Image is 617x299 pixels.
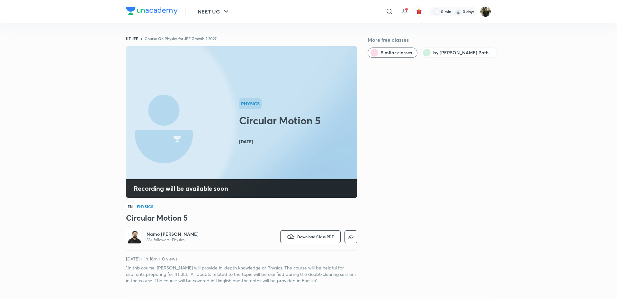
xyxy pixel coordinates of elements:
[126,228,141,245] a: Avatar
[368,48,417,58] button: Similar classes
[239,114,355,127] h2: Circular Motion 5
[147,237,199,242] p: 334 followers • Physics
[126,213,357,223] h3: Circular Motion 5
[455,8,461,15] img: streak
[137,205,153,208] h4: Physics
[239,137,355,146] h4: [DATE]
[280,230,341,243] button: Download Class PDF
[420,48,498,58] button: by Namo Narayan Pathak
[368,36,491,44] h5: More free classes
[126,265,357,284] p: "In this course, [PERSON_NAME] will provide in-depth knowledge of Physics. The course will be hel...
[126,256,357,262] p: [DATE] • 1h 16m • 0 views
[381,49,412,56] span: Similar classes
[126,7,178,15] img: Company Logo
[297,234,334,239] span: Download Class PDF
[194,5,234,18] button: NEET UG
[414,6,424,17] button: avatar
[126,36,138,41] a: IIT JEE
[433,49,492,56] span: by Namo Narayan Pathak
[416,9,422,14] img: avatar
[126,7,178,16] a: Company Logo
[147,231,199,237] a: Namo [PERSON_NAME]
[126,203,134,210] span: EN
[480,6,491,17] img: Chiranjeevi Chandan
[134,184,228,193] h4: Recording will be available soon
[126,228,141,243] img: Avatar
[145,36,217,41] a: Course On Physics for JEE Growth 2 2027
